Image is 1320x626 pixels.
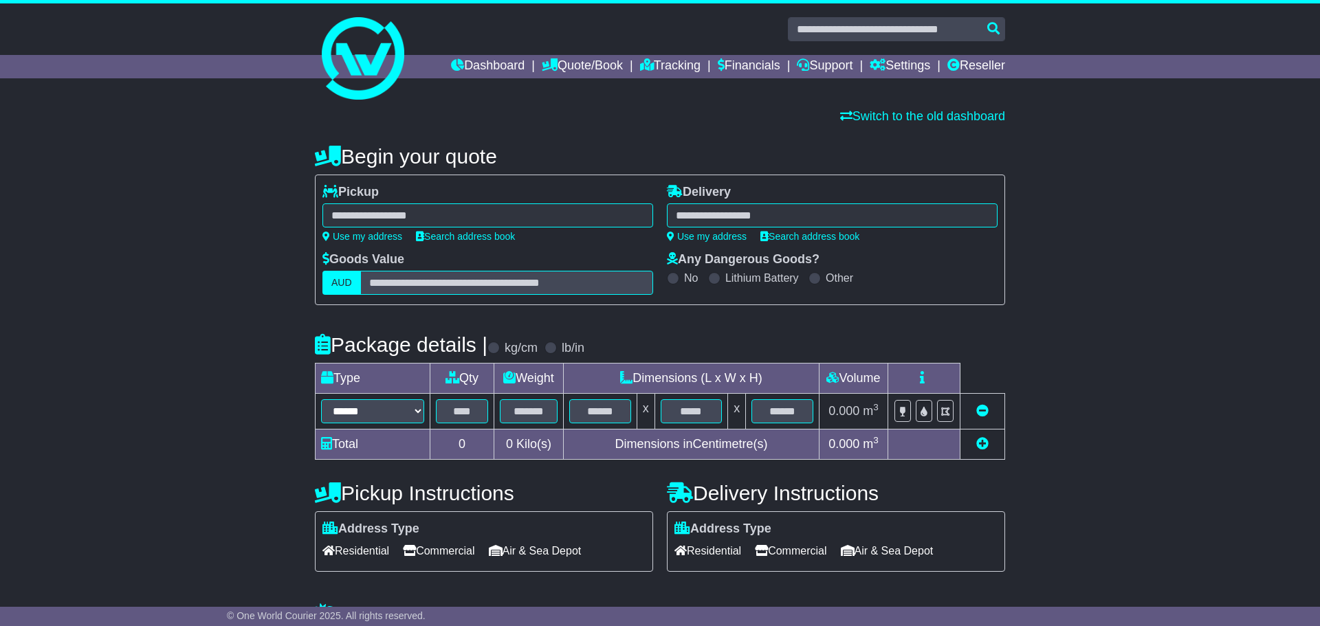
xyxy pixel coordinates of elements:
span: © One World Courier 2025. All rights reserved. [227,610,426,621]
span: Air & Sea Depot [841,540,934,561]
a: Tracking [640,55,701,78]
label: Pickup [322,185,379,200]
sup: 3 [873,435,879,445]
a: Quote/Book [542,55,623,78]
label: Address Type [322,522,419,537]
a: Dashboard [451,55,525,78]
td: x [637,394,654,429]
span: 0.000 [828,437,859,451]
a: Settings [870,55,930,78]
span: Residential [674,540,741,561]
span: Commercial [755,540,826,561]
label: No [684,271,698,284]
a: Financials [718,55,780,78]
a: Reseller [947,55,1005,78]
a: Remove this item [976,404,989,418]
a: Use my address [322,231,402,242]
label: AUD [322,271,361,295]
label: lb/in [562,341,584,356]
a: Add new item [976,437,989,451]
td: Volume [819,364,888,394]
td: x [728,394,746,429]
label: Any Dangerous Goods? [667,252,819,267]
label: Address Type [674,522,771,537]
a: Use my address [667,231,747,242]
td: Weight [494,364,564,394]
a: Search address book [416,231,515,242]
td: Type [316,364,430,394]
td: Kilo(s) [494,429,564,460]
label: Other [826,271,853,284]
a: Switch to the old dashboard [840,109,1005,123]
label: kg/cm [505,341,538,356]
sup: 3 [873,402,879,412]
a: Support [797,55,852,78]
label: Goods Value [322,252,404,267]
label: Lithium Battery [725,271,799,284]
h4: Delivery Instructions [667,482,1005,504]
label: Delivery [667,185,731,200]
td: Dimensions in Centimetre(s) [563,429,819,460]
td: Total [316,429,430,460]
span: 0.000 [828,404,859,418]
h4: Package details | [315,333,487,356]
span: Air & Sea Depot [489,540,582,561]
td: Qty [430,364,494,394]
td: Dimensions (L x W x H) [563,364,819,394]
span: Commercial [403,540,474,561]
span: m [863,437,879,451]
a: Search address book [760,231,859,242]
span: m [863,404,879,418]
h4: Pickup Instructions [315,482,653,504]
span: 0 [506,437,513,451]
td: 0 [430,429,494,460]
h4: Warranty & Insurance [315,603,1005,625]
span: Residential [322,540,389,561]
h4: Begin your quote [315,145,1005,168]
